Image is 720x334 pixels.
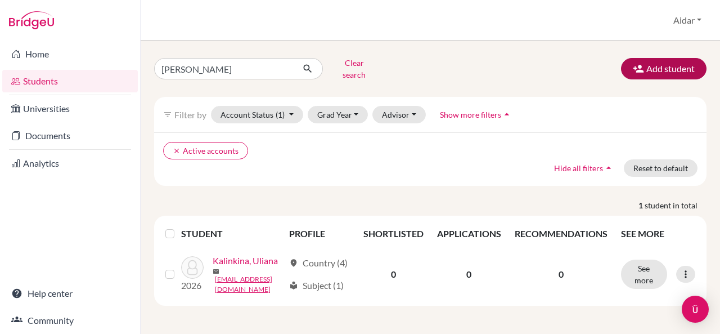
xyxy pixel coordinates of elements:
[621,260,667,289] button: See more
[554,163,603,173] span: Hide all filters
[213,268,219,275] span: mail
[215,274,285,295] a: [EMAIL_ADDRESS][DOMAIN_NAME]
[372,106,426,123] button: Advisor
[289,256,348,270] div: Country (4)
[2,282,138,305] a: Help center
[181,279,204,292] p: 2026
[2,43,138,65] a: Home
[501,109,512,120] i: arrow_drop_up
[2,152,138,175] a: Analytics
[2,97,138,120] a: Universities
[174,109,206,120] span: Filter by
[638,199,645,211] strong: 1
[2,70,138,92] a: Students
[603,162,614,173] i: arrow_drop_up
[430,247,508,301] td: 0
[282,220,357,247] th: PROFILE
[2,309,138,332] a: Community
[515,268,607,281] p: 0
[430,106,522,123] button: Show more filtersarrow_drop_up
[289,259,298,268] span: location_on
[163,142,248,159] button: clearActive accounts
[645,199,706,211] span: student in total
[668,10,706,31] button: Aidar
[163,110,172,119] i: filter_list
[276,110,285,119] span: (1)
[357,220,430,247] th: SHORTLISTED
[621,58,706,79] button: Add student
[213,254,278,268] a: Kalinkina, Uliana
[289,279,344,292] div: Subject (1)
[289,281,298,290] span: local_library
[181,220,283,247] th: STUDENT
[308,106,368,123] button: Grad Year
[624,159,697,177] button: Reset to default
[154,58,294,79] input: Find student by name...
[2,124,138,147] a: Documents
[614,220,702,247] th: SEE MORE
[323,54,385,83] button: Clear search
[357,247,430,301] td: 0
[181,256,204,279] img: Kalinkina, Uliana
[508,220,614,247] th: RECOMMENDATIONS
[173,147,181,155] i: clear
[544,159,624,177] button: Hide all filtersarrow_drop_up
[9,11,54,29] img: Bridge-U
[682,296,709,323] div: Open Intercom Messenger
[430,220,508,247] th: APPLICATIONS
[211,106,303,123] button: Account Status(1)
[440,110,501,119] span: Show more filters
